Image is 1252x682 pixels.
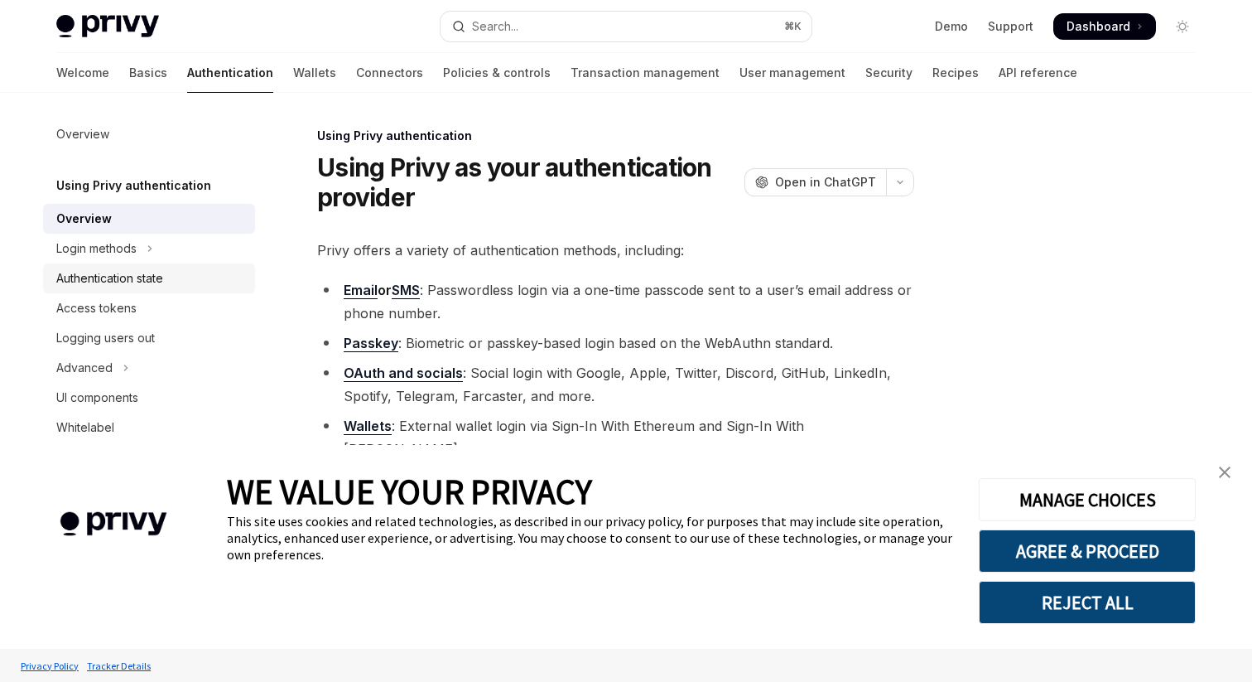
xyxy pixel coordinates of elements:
button: REJECT ALL [979,581,1196,624]
a: close banner [1208,456,1241,489]
div: Login methods [56,239,137,259]
span: WE VALUE YOUR PRIVACY [227,470,592,513]
div: Authentication state [56,268,163,288]
a: UI components [43,383,255,413]
a: Passkey [344,335,398,352]
h1: Using Privy as your authentication provider [317,152,738,212]
button: Toggle Login methods section [43,234,255,264]
div: Search... [472,17,518,36]
strong: or [344,282,420,299]
a: Welcome [56,53,109,93]
div: Using Privy authentication [317,128,914,144]
a: Wallets [293,53,336,93]
button: MANAGE CHOICES [979,478,1196,521]
a: Access tokens [43,293,255,323]
span: Open in ChatGPT [775,174,876,191]
a: Overview [43,119,255,149]
a: Policies & controls [443,53,551,93]
a: Transaction management [571,53,720,93]
a: SMS [392,282,420,299]
li: : Passwordless login via a one-time passcode sent to a user’s email address or phone number. [317,278,914,325]
img: light logo [56,15,159,38]
a: API reference [999,53,1077,93]
a: Logging users out [43,323,255,353]
div: Access tokens [56,298,137,318]
li: : Social login with Google, Apple, Twitter, Discord, GitHub, LinkedIn, Spotify, Telegram, Farcast... [317,361,914,408]
a: Whitelabel [43,413,255,443]
a: Authentication state [43,264,255,293]
span: Privy offers a variety of authentication methods, including: [317,239,914,262]
li: : Biometric or passkey-based login based on the WebAuthn standard. [317,331,914,355]
div: Advanced [56,358,113,378]
a: Connectors [356,53,423,93]
div: Whitelabel [56,418,114,438]
span: Dashboard [1067,18,1130,35]
button: Open in ChatGPT [744,168,886,196]
button: Toggle dark mode [1169,13,1196,40]
a: Dashboard [1053,13,1156,40]
div: Logging users out [56,328,155,348]
div: Overview [56,124,109,144]
a: Email [344,282,378,299]
img: company logo [25,488,202,560]
button: Open search [441,12,811,41]
span: ⌘ K [784,20,802,33]
a: Support [988,18,1033,35]
a: Overview [43,204,255,234]
a: Privacy Policy [17,651,83,680]
a: Demo [935,18,968,35]
li: : External wallet login via Sign-In With Ethereum and Sign-In With [PERSON_NAME]. [317,414,914,461]
a: Wallets [344,418,392,435]
a: Basics [129,53,167,93]
a: Tracker Details [83,651,155,680]
a: Authentication [187,53,273,93]
button: AGREE & PROCEED [979,530,1196,573]
a: Security [865,53,913,93]
button: Toggle Advanced section [43,353,255,383]
h5: Using Privy authentication [56,176,211,196]
div: This site uses cookies and related technologies, as described in our privacy policy, for purposes... [227,513,954,563]
div: UI components [56,388,138,408]
a: User management [739,53,845,93]
a: Recipes [932,53,979,93]
img: close banner [1219,467,1230,478]
div: Overview [56,209,112,229]
a: OAuth and socials [344,365,463,382]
